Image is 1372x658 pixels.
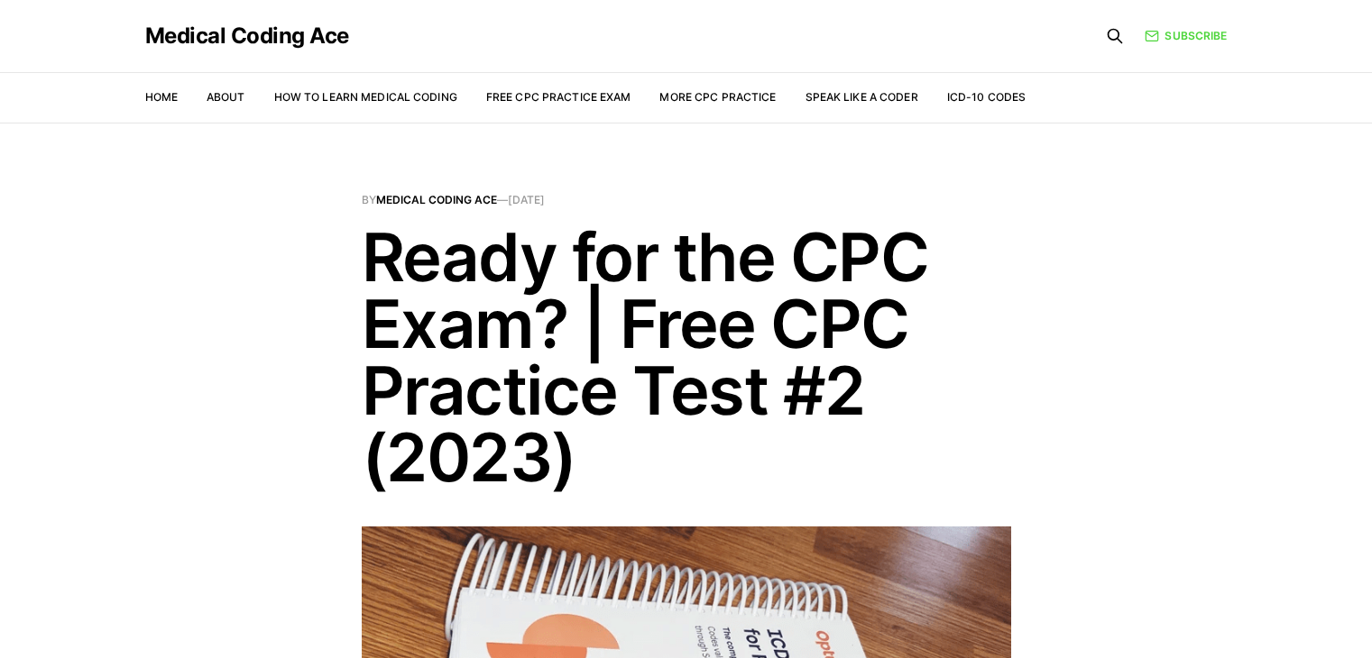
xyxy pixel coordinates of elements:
a: About [207,90,245,104]
h1: Ready for the CPC Exam? | Free CPC Practice Test #2 (2023) [362,224,1011,490]
a: How to Learn Medical Coding [274,90,457,104]
a: ICD-10 Codes [947,90,1026,104]
a: Medical Coding Ace [376,193,497,206]
a: More CPC Practice [659,90,776,104]
a: Subscribe [1145,27,1227,44]
a: Medical Coding Ace [145,25,349,47]
time: [DATE] [508,193,545,206]
span: By — [362,195,1011,206]
a: Speak Like a Coder [806,90,918,104]
a: Home [145,90,178,104]
a: Free CPC Practice Exam [486,90,631,104]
